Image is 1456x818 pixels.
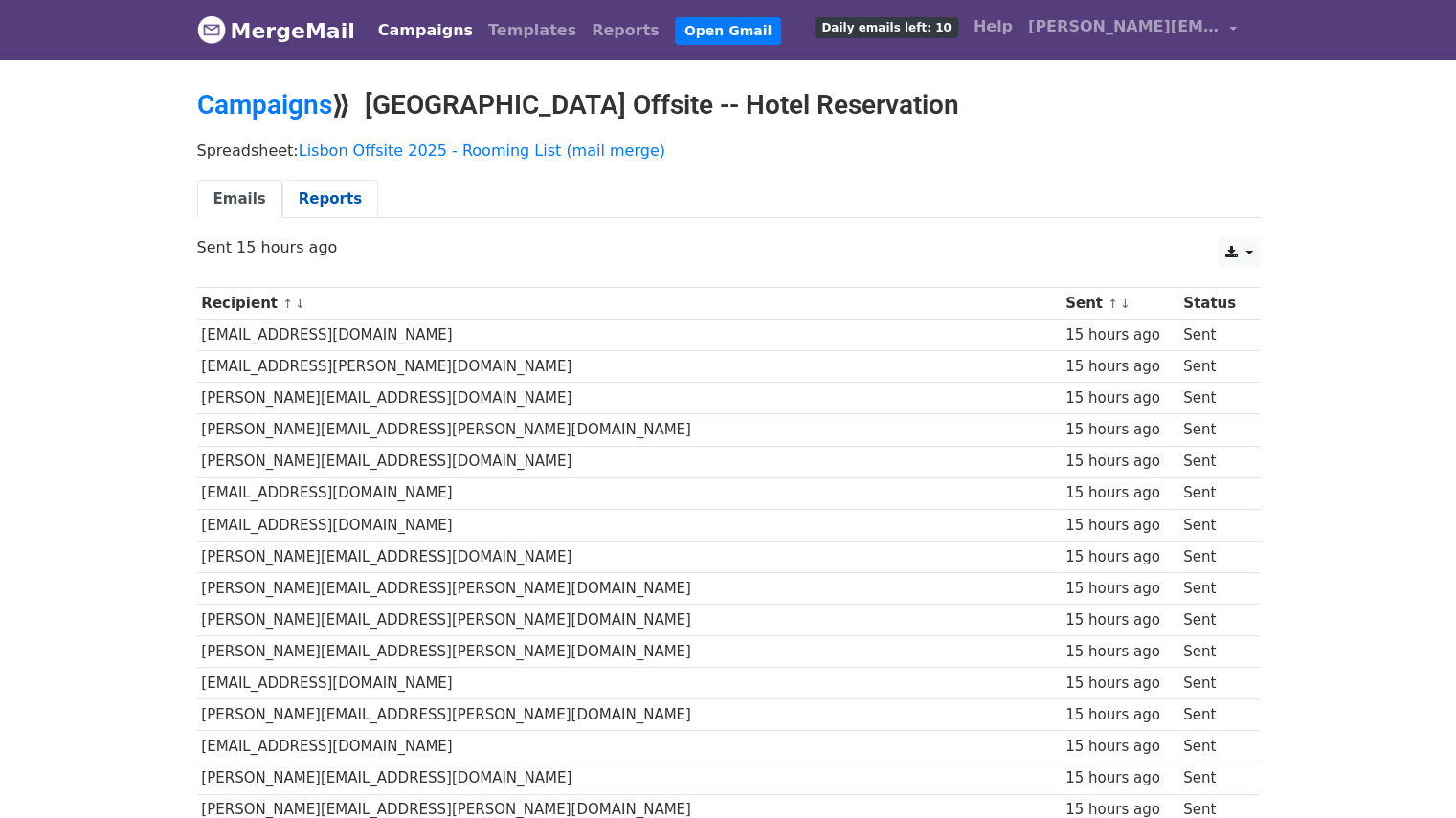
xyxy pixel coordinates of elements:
div: 15 hours ago [1065,324,1175,346]
h2: ⟫ [GEOGRAPHIC_DATA] Offsite -- Hotel Reservation [197,89,1260,122]
div: 15 hours ago [1065,673,1175,695]
td: [EMAIL_ADDRESS][DOMAIN_NAME] [197,668,1062,699]
td: [PERSON_NAME][EMAIL_ADDRESS][PERSON_NAME][DOMAIN_NAME] [197,636,1062,668]
iframe: Chat Widget [1360,726,1456,818]
a: Help [966,8,1020,46]
td: Sent [1178,414,1248,446]
div: 15 hours ago [1065,387,1175,409]
td: Sent [1178,383,1248,414]
td: [PERSON_NAME][EMAIL_ADDRESS][PERSON_NAME][DOMAIN_NAME] [197,699,1062,731]
div: 15 hours ago [1065,767,1175,789]
td: [EMAIL_ADDRESS][DOMAIN_NAME] [197,509,1062,541]
a: Lisbon Offsite 2025 - Rooming List (mail merge) [299,142,665,160]
th: Status [1178,288,1248,320]
a: ↓ [1120,297,1131,311]
td: Sent [1178,763,1248,794]
td: [EMAIL_ADDRESS][DOMAIN_NAME] [197,320,1062,351]
a: Emails [197,180,282,219]
td: [PERSON_NAME][EMAIL_ADDRESS][PERSON_NAME][DOMAIN_NAME] [197,414,1062,446]
a: Campaigns [370,11,481,50]
div: 15 hours ago [1065,546,1175,568]
a: Open Gmail [675,17,781,45]
span: Daily emails left: 10 [815,17,957,38]
td: [PERSON_NAME][EMAIL_ADDRESS][DOMAIN_NAME] [197,763,1062,794]
td: Sent [1178,320,1248,351]
a: Reports [584,11,667,50]
td: [PERSON_NAME][EMAIL_ADDRESS][DOMAIN_NAME] [197,446,1062,477]
div: 15 hours ago [1065,515,1175,537]
p: Sent 15 hours ago [197,237,1260,257]
div: 15 hours ago [1065,578,1175,600]
p: Spreadsheet: [197,141,1260,161]
a: ↑ [1108,297,1118,311]
span: [PERSON_NAME][EMAIL_ADDRESS][PERSON_NAME][DOMAIN_NAME] [1028,15,1220,38]
th: Sent [1061,288,1178,320]
td: Sent [1178,572,1248,604]
a: Campaigns [197,89,332,121]
div: 15 hours ago [1065,704,1175,726]
img: MergeMail logo [197,15,226,44]
td: Sent [1178,699,1248,731]
td: Sent [1178,509,1248,541]
div: 15 hours ago [1065,451,1175,473]
td: Sent [1178,541,1248,572]
td: Sent [1178,351,1248,383]
a: Templates [481,11,584,50]
td: Sent [1178,668,1248,699]
div: 15 hours ago [1065,609,1175,631]
div: 15 hours ago [1065,641,1175,663]
td: Sent [1178,731,1248,763]
a: Reports [282,180,378,219]
a: ↑ [282,297,293,311]
a: ↓ [295,297,305,311]
td: Sent [1178,605,1248,636]
td: [EMAIL_ADDRESS][PERSON_NAME][DOMAIN_NAME] [197,351,1062,383]
td: [PERSON_NAME][EMAIL_ADDRESS][PERSON_NAME][DOMAIN_NAME] [197,605,1062,636]
td: Sent [1178,636,1248,668]
td: [EMAIL_ADDRESS][DOMAIN_NAME] [197,477,1062,509]
div: 15 hours ago [1065,419,1175,441]
td: [EMAIL_ADDRESS][DOMAIN_NAME] [197,731,1062,763]
th: Recipient [197,288,1062,320]
a: [PERSON_NAME][EMAIL_ADDRESS][PERSON_NAME][DOMAIN_NAME] [1020,8,1244,53]
div: 15 hours ago [1065,356,1175,378]
div: 15 hours ago [1065,482,1175,504]
div: 15 hours ago [1065,736,1175,758]
td: Sent [1178,477,1248,509]
a: MergeMail [197,11,355,51]
td: [PERSON_NAME][EMAIL_ADDRESS][DOMAIN_NAME] [197,541,1062,572]
td: [PERSON_NAME][EMAIL_ADDRESS][DOMAIN_NAME] [197,383,1062,414]
td: [PERSON_NAME][EMAIL_ADDRESS][PERSON_NAME][DOMAIN_NAME] [197,572,1062,604]
a: Daily emails left: 10 [807,8,965,46]
td: Sent [1178,446,1248,477]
